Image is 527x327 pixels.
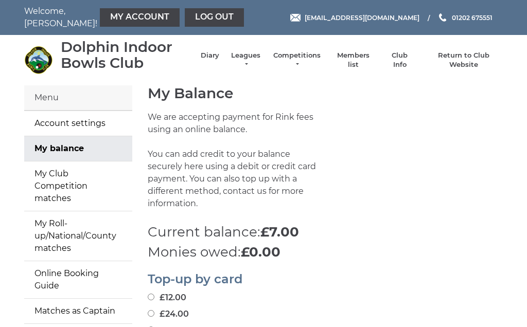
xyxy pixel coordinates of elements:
a: Log out [185,8,244,27]
p: Current balance: [148,222,503,242]
a: Account settings [24,111,132,136]
a: My Roll-up/National/County matches [24,211,132,261]
h2: Top-up by card [148,272,503,286]
a: Phone us 01202 675551 [437,13,493,23]
a: Diary [201,51,219,60]
span: 01202 675551 [452,13,493,21]
nav: Welcome, [PERSON_NAME]! [24,5,215,30]
input: £24.00 [148,310,154,317]
a: Leagues [230,51,262,69]
a: Email [EMAIL_ADDRESS][DOMAIN_NAME] [290,13,419,23]
a: Online Booking Guide [24,261,132,298]
strong: £0.00 [241,244,280,260]
label: £24.00 [148,308,189,320]
a: Matches as Captain [24,299,132,323]
div: Menu [24,85,132,111]
strong: £7.00 [260,224,299,240]
a: Return to Club Website [425,51,503,69]
p: Monies owed: [148,242,503,262]
input: £12.00 [148,294,154,300]
img: Dolphin Indoor Bowls Club [24,46,52,74]
img: Phone us [439,13,446,22]
h1: My Balance [148,85,503,101]
a: Club Info [385,51,415,69]
a: My balance [24,136,132,161]
a: Members list [331,51,374,69]
img: Email [290,14,301,22]
a: My Account [100,8,180,27]
a: My Club Competition matches [24,161,132,211]
div: Dolphin Indoor Bowls Club [61,39,190,71]
a: Competitions [272,51,322,69]
label: £12.00 [148,292,186,304]
span: [EMAIL_ADDRESS][DOMAIN_NAME] [305,13,419,21]
p: We are accepting payment for Rink fees using an online balance. You can add credit to your balanc... [148,111,318,222]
